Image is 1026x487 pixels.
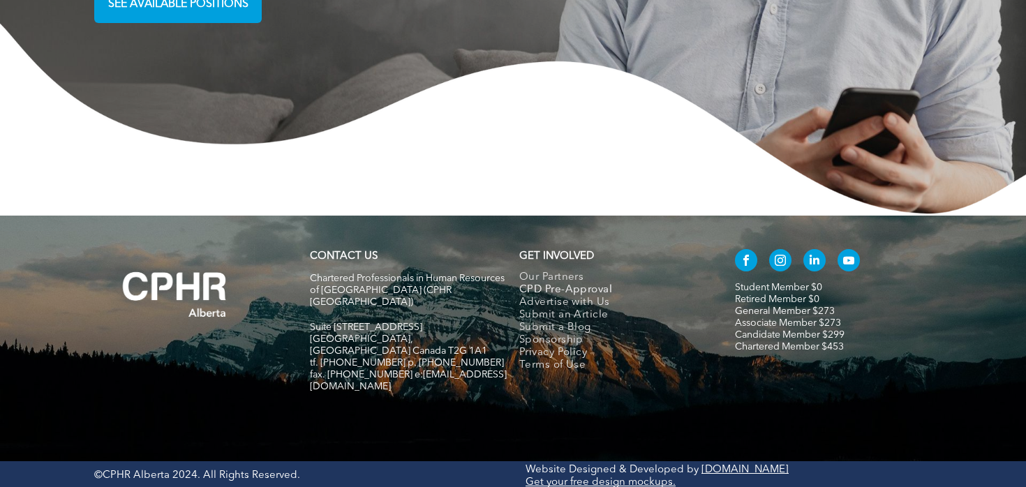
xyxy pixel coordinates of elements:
[310,370,507,391] span: fax. [PHONE_NUMBER] e:[EMAIL_ADDRESS][DOMAIN_NAME]
[310,251,378,262] a: CONTACT US
[519,309,706,322] a: Submit an Article
[310,322,422,332] span: Suite [STREET_ADDRESS]
[519,359,706,372] a: Terms of Use
[310,358,504,368] span: tf. [PHONE_NUMBER] p. [PHONE_NUMBER]
[735,318,841,328] a: Associate Member $273
[735,249,757,275] a: facebook
[94,470,300,481] span: ©CPHR Alberta 2024. All Rights Reserved.
[838,249,860,275] a: youtube
[519,347,706,359] a: Privacy Policy
[735,283,822,292] a: Student Member $0
[519,297,706,309] a: Advertise with Us
[310,334,487,356] span: [GEOGRAPHIC_DATA], [GEOGRAPHIC_DATA] Canada T2G 1A1
[519,284,706,297] a: CPD Pre-Approval
[519,251,594,262] span: GET INVOLVED
[519,334,706,347] a: Sponsorship
[735,306,835,316] a: General Member $273
[803,249,826,275] a: linkedin
[735,294,819,304] a: Retired Member $0
[769,249,791,275] a: instagram
[735,330,845,340] a: Candidate Member $299
[519,322,706,334] a: Submit a Blog
[94,244,255,345] img: A white background with a few lines on it
[735,342,844,352] a: Chartered Member $453
[519,271,706,284] a: Our Partners
[310,274,505,307] span: Chartered Professionals in Human Resources of [GEOGRAPHIC_DATA] (CPHR [GEOGRAPHIC_DATA])
[701,465,789,475] a: [DOMAIN_NAME]
[519,284,612,297] span: CPD Pre-Approval
[526,465,699,475] a: Website Designed & Developed by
